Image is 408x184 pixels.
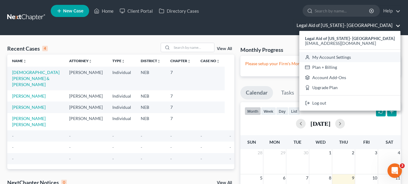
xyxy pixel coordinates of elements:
i: unfold_more [23,59,27,63]
span: 9 [351,174,355,182]
span: - [230,133,231,139]
td: NEB [136,90,165,102]
i: unfold_more [121,59,125,63]
a: Tasks [276,86,300,99]
span: - [69,145,71,150]
span: - [170,133,172,139]
td: 7 [165,90,196,102]
span: 10 [372,174,378,182]
span: 30 [303,149,309,156]
span: Fri [363,139,370,145]
a: Attorneyunfold_more [69,59,92,63]
span: Sun [247,139,256,145]
h3: Monthly Progress [240,46,283,53]
p: Please setup your Firm's Monthly Goals [245,61,396,67]
a: Districtunfold_more [141,59,161,63]
iframe: Intercom live chat [387,163,402,178]
a: [PERSON_NAME] [12,93,46,99]
td: Individual [108,67,136,90]
a: Log out [299,98,400,108]
div: 4 [42,46,48,51]
span: Tue [294,139,301,145]
span: Thu [339,139,348,145]
a: Legal Aid of [US_STATE]- [GEOGRAPHIC_DATA] [294,20,400,31]
span: - [170,145,172,150]
span: Sat [386,139,393,145]
a: Home [91,5,117,16]
a: Upgrade Plan [299,83,400,93]
span: - [12,145,14,150]
input: Search by name... [315,5,370,16]
span: 1 [328,149,332,156]
td: Individual [108,113,136,130]
i: unfold_more [157,59,161,63]
td: Individual [108,90,136,102]
span: - [69,156,71,161]
i: unfold_more [88,59,92,63]
span: - [201,145,202,150]
span: - [141,133,142,139]
span: 7 [305,174,309,182]
i: unfold_more [216,59,220,63]
span: - [141,156,142,161]
span: Mon [269,139,280,145]
td: [PERSON_NAME] [64,113,108,130]
a: Typeunfold_more [112,59,125,63]
div: Recent Cases [7,45,48,52]
h2: [DATE] [310,120,330,127]
a: [PERSON_NAME] [PERSON_NAME] [12,116,46,127]
span: 2 [351,149,355,156]
a: Plan + Billing [299,62,400,72]
td: [PERSON_NAME] [64,102,108,113]
span: - [112,145,114,150]
span: 29 [280,149,286,156]
a: Nameunfold_more [12,59,27,63]
a: Case Nounfold_more [201,59,220,63]
span: - [201,133,202,139]
input: Search by name... [172,43,214,52]
span: - [12,133,14,139]
td: NEB [136,102,165,113]
a: Account Add-Ons [299,72,400,83]
span: 28 [257,149,263,156]
td: NEB [136,67,165,90]
td: Individual [108,102,136,113]
td: [PERSON_NAME] [64,90,108,102]
a: Client Portal [117,5,156,16]
td: 7 [165,102,196,113]
span: - [141,145,142,150]
strong: Legal Aid of [US_STATE]- [GEOGRAPHIC_DATA] [305,36,395,41]
a: Chapterunfold_more [170,59,191,63]
td: 7 [165,113,196,130]
span: Wed [316,139,326,145]
span: - [170,156,172,161]
a: Directory Cases [156,5,202,16]
span: [EMAIL_ADDRESS][DOMAIN_NAME] [305,41,376,46]
span: 3 [374,149,378,156]
span: - [69,133,71,139]
a: View All [217,47,232,51]
a: Help [380,5,400,16]
span: - [112,133,114,139]
span: 8 [328,174,332,182]
span: - [201,156,202,161]
td: NEB [136,113,165,130]
button: list [288,107,300,115]
a: My Account Settings [299,52,400,62]
button: week [261,107,276,115]
span: New Case [63,9,83,13]
span: - [230,145,231,150]
button: day [276,107,288,115]
td: [PERSON_NAME] [64,67,108,90]
span: 3 [400,163,405,168]
a: Calendar [240,86,273,99]
span: 4 [397,149,401,156]
div: Legal Aid of [US_STATE]- [GEOGRAPHIC_DATA] [299,31,400,111]
td: 7 [165,67,196,90]
button: month [245,107,261,115]
span: - [112,156,114,161]
a: [PERSON_NAME] [12,105,46,110]
span: - [12,156,14,161]
i: unfold_more [187,59,191,63]
span: 5 [259,174,263,182]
